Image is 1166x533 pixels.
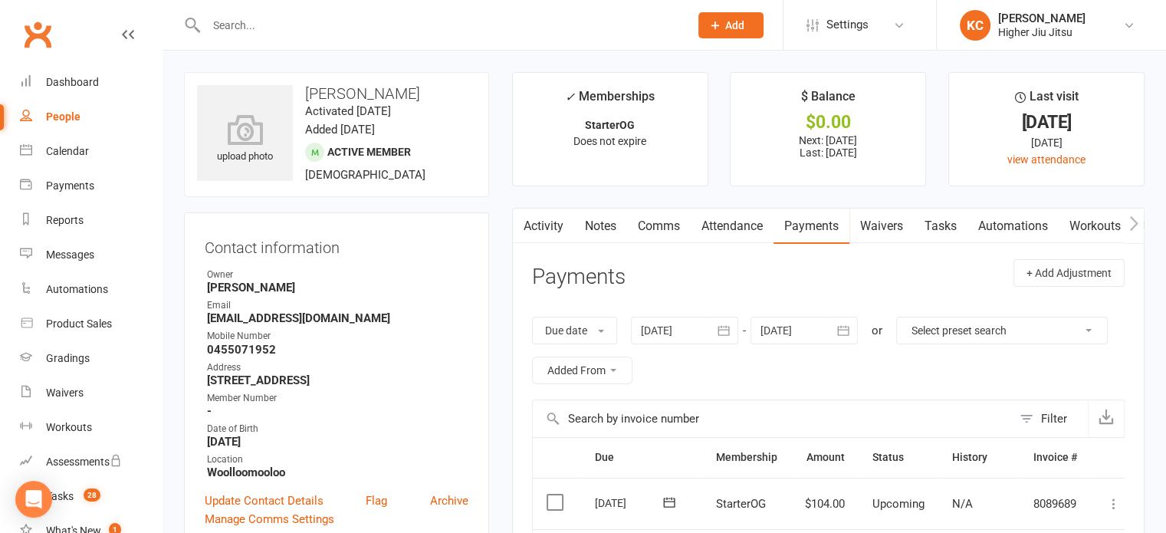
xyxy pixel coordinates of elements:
[46,145,89,157] div: Calendar
[1012,400,1088,437] button: Filter
[46,490,74,502] div: Tasks
[207,360,468,375] div: Address
[205,492,324,510] a: Update Contact Details
[20,376,162,410] a: Waivers
[859,438,938,477] th: Status
[305,123,375,137] time: Added [DATE]
[207,422,468,436] div: Date of Birth
[744,134,911,159] p: Next: [DATE] Last: [DATE]
[207,268,468,282] div: Owner
[197,85,476,102] h3: [PERSON_NAME]
[627,209,691,244] a: Comms
[938,438,1020,477] th: History
[20,410,162,445] a: Workouts
[716,497,766,511] span: StarterOG
[207,404,468,418] strong: -
[513,209,574,244] a: Activity
[20,479,162,514] a: Tasks 28
[205,510,334,528] a: Manage Comms Settings
[20,238,162,272] a: Messages
[207,343,468,357] strong: 0455071952
[20,272,162,307] a: Automations
[581,438,702,477] th: Due
[744,114,911,130] div: $0.00
[801,87,856,114] div: $ Balance
[20,445,162,479] a: Assessments
[967,209,1059,244] a: Automations
[963,134,1130,151] div: [DATE]
[1007,153,1086,166] a: view attendance
[207,435,468,449] strong: [DATE]
[998,25,1086,39] div: Higher Jiu Jitsu
[1041,410,1067,428] div: Filter
[18,15,57,54] a: Clubworx
[20,341,162,376] a: Gradings
[305,168,425,182] span: [DEMOGRAPHIC_DATA]
[565,87,655,115] div: Memberships
[960,10,990,41] div: KC
[46,110,80,123] div: People
[327,146,411,158] span: Active member
[20,65,162,100] a: Dashboard
[46,283,108,295] div: Automations
[963,114,1130,130] div: [DATE]
[207,281,468,294] strong: [PERSON_NAME]
[46,352,90,364] div: Gradings
[914,209,967,244] a: Tasks
[849,209,914,244] a: Waivers
[573,135,646,147] span: Does not expire
[84,489,100,502] span: 28
[207,391,468,406] div: Member Number
[366,492,387,510] a: Flag
[207,466,468,479] strong: Woolloomooloo
[46,421,92,433] div: Workouts
[574,209,627,244] a: Notes
[1013,259,1125,287] button: + Add Adjustment
[791,478,859,530] td: $104.00
[20,203,162,238] a: Reports
[46,76,99,88] div: Dashboard
[826,8,869,42] span: Settings
[205,233,468,256] h3: Contact information
[791,438,859,477] th: Amount
[698,12,764,38] button: Add
[585,119,635,131] strong: StarterOG
[46,317,112,330] div: Product Sales
[872,497,925,511] span: Upcoming
[595,491,665,515] div: [DATE]
[20,100,162,134] a: People
[305,104,391,118] time: Activated [DATE]
[725,19,744,31] span: Add
[872,321,882,340] div: or
[46,214,84,226] div: Reports
[20,307,162,341] a: Product Sales
[207,311,468,325] strong: [EMAIL_ADDRESS][DOMAIN_NAME]
[15,481,52,518] div: Open Intercom Messenger
[207,298,468,313] div: Email
[702,438,791,477] th: Membership
[998,12,1086,25] div: [PERSON_NAME]
[202,15,678,36] input: Search...
[46,248,94,261] div: Messages
[565,90,575,104] i: ✓
[1059,209,1132,244] a: Workouts
[430,492,468,510] a: Archive
[1020,438,1091,477] th: Invoice #
[207,373,468,387] strong: [STREET_ADDRESS]
[46,387,84,399] div: Waivers
[46,179,94,192] div: Payments
[20,169,162,203] a: Payments
[207,452,468,467] div: Location
[533,400,1012,437] input: Search by invoice number
[952,497,973,511] span: N/A
[532,265,626,289] h3: Payments
[1020,478,1091,530] td: 8089689
[197,114,293,165] div: upload photo
[1015,87,1079,114] div: Last visit
[20,134,162,169] a: Calendar
[691,209,774,244] a: Attendance
[774,209,849,244] a: Payments
[46,456,122,468] div: Assessments
[532,317,617,344] button: Due date
[532,357,632,384] button: Added From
